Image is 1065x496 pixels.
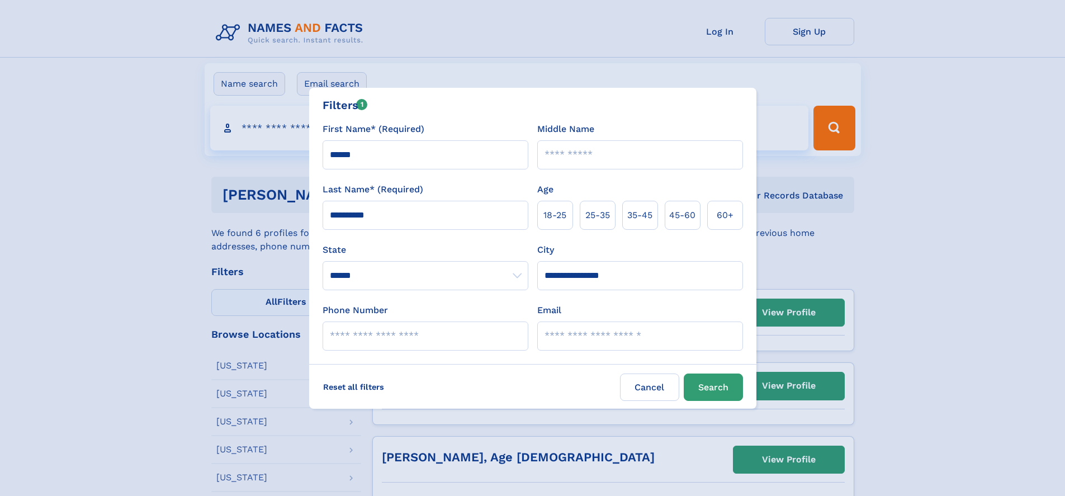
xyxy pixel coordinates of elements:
span: 35‑45 [627,209,652,222]
label: Age [537,183,553,196]
label: Email [537,304,561,317]
span: 18‑25 [543,209,566,222]
button: Search [684,374,743,401]
label: Phone Number [323,304,388,317]
label: Middle Name [537,122,594,136]
label: State [323,243,528,257]
label: City [537,243,554,257]
label: First Name* (Required) [323,122,424,136]
span: 60+ [717,209,733,222]
span: 25‑35 [585,209,610,222]
label: Cancel [620,374,679,401]
label: Reset all filters [316,374,391,400]
span: 45‑60 [669,209,695,222]
label: Last Name* (Required) [323,183,423,196]
div: Filters [323,97,368,114]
